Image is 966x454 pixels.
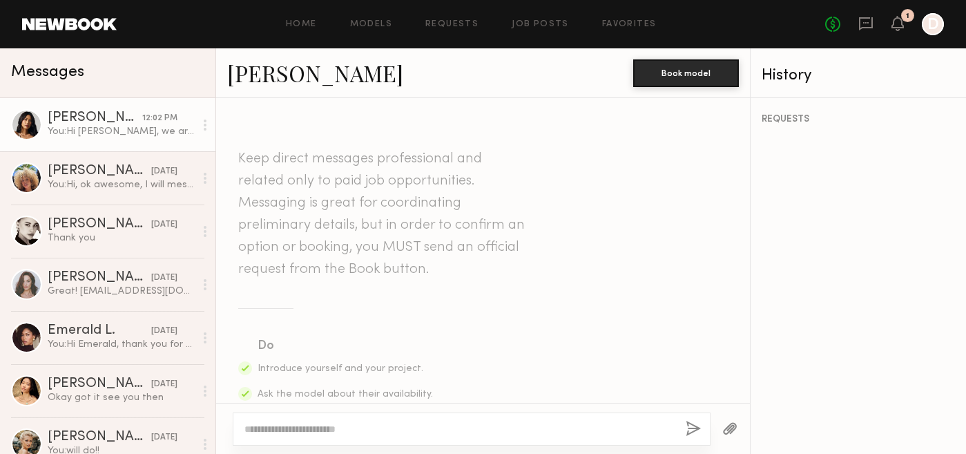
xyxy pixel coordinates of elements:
[238,148,528,281] header: Keep direct messages professional and related only to paid job opportunities. Messaging is great ...
[48,391,195,404] div: Okay got it see you then
[425,20,479,29] a: Requests
[512,20,569,29] a: Job Posts
[286,20,317,29] a: Home
[11,64,84,80] span: Messages
[48,377,151,391] div: [PERSON_NAME]
[142,112,177,125] div: 12:02 PM
[48,164,151,178] div: [PERSON_NAME]
[48,338,195,351] div: You: Hi Emerald, thank you for your reply and the warm wishes.
[350,20,392,29] a: Models
[922,13,944,35] a: D
[151,378,177,391] div: [DATE]
[48,125,195,138] div: You: Hi [PERSON_NAME], we are reviewing our final shot list and would like to schedule a quick fi...
[258,390,433,399] span: Ask the model about their availability.
[151,218,177,231] div: [DATE]
[48,218,151,231] div: [PERSON_NAME]
[762,68,955,84] div: History
[633,59,739,87] button: Book model
[48,178,195,191] div: You: Hi, ok awesome, I will message you all details shortly
[762,115,955,124] div: REQUESTS
[906,12,909,20] div: 1
[258,337,434,356] div: Do
[258,364,423,373] span: Introduce yourself and your project.
[633,66,739,78] a: Book model
[151,431,177,444] div: [DATE]
[48,271,151,285] div: [PERSON_NAME]
[48,431,151,444] div: [PERSON_NAME]
[48,111,142,125] div: [PERSON_NAME]
[48,324,151,338] div: Emerald L.
[151,325,177,338] div: [DATE]
[48,231,195,245] div: Thank you
[151,272,177,285] div: [DATE]
[227,58,403,88] a: [PERSON_NAME]
[602,20,657,29] a: Favorites
[48,285,195,298] div: Great! [EMAIL_ADDRESS][DOMAIN_NAME]💌
[151,165,177,178] div: [DATE]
